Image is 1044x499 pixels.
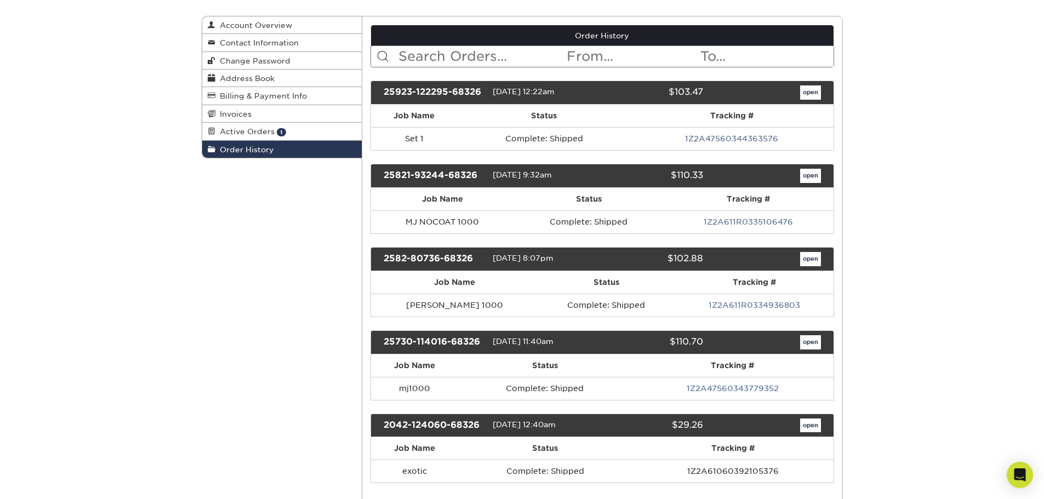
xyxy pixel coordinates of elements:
[215,56,290,65] span: Change Password
[371,210,514,233] td: MJ NOCOAT 1000
[493,337,554,346] span: [DATE] 11:40am
[538,271,675,294] th: Status
[375,335,493,349] div: 25730-114016-68326
[458,354,632,377] th: Status
[632,354,834,377] th: Tracking #
[800,169,821,183] a: open
[458,377,632,400] td: Complete: Shipped
[632,460,834,483] td: 1Z2A61060392105376
[202,87,362,105] a: Billing & Payment Info
[493,420,556,429] span: [DATE] 12:40am
[458,437,632,460] th: Status
[514,188,664,210] th: Status
[371,25,834,46] a: Order History
[538,294,675,317] td: Complete: Shipped
[514,210,664,233] td: Complete: Shipped
[215,21,292,30] span: Account Overview
[371,294,538,317] td: [PERSON_NAME] 1000
[630,105,833,127] th: Tracking #
[493,87,555,96] span: [DATE] 12:22am
[375,85,493,100] div: 25923-122295-68326
[371,188,514,210] th: Job Name
[685,134,778,143] a: 1Z2A47560344363576
[594,418,711,433] div: $29.26
[215,145,274,154] span: Order History
[800,252,821,266] a: open
[202,34,362,51] a: Contact Information
[594,169,711,183] div: $110.33
[202,141,362,158] a: Order History
[202,70,362,87] a: Address Book
[371,271,538,294] th: Job Name
[675,271,834,294] th: Tracking #
[566,46,699,67] input: From...
[202,105,362,123] a: Invoices
[458,460,632,483] td: Complete: Shipped
[687,384,779,393] a: 1Z2A47560343779352
[375,418,493,433] div: 2042-124060-68326
[664,188,833,210] th: Tracking #
[371,437,458,460] th: Job Name
[202,16,362,34] a: Account Overview
[1007,462,1033,488] div: Open Intercom Messenger
[800,335,821,349] a: open
[215,110,252,118] span: Invoices
[371,460,458,483] td: exotic
[594,85,711,100] div: $103.47
[375,252,493,266] div: 2582-80736-68326
[699,46,833,67] input: To...
[215,91,307,100] span: Billing & Payment Info
[202,52,362,70] a: Change Password
[371,127,458,150] td: Set 1
[202,123,362,140] a: Active Orders 1
[397,46,566,67] input: Search Orders...
[215,74,275,83] span: Address Book
[215,127,275,136] span: Active Orders
[800,85,821,100] a: open
[215,38,299,47] span: Contact Information
[632,437,834,460] th: Tracking #
[458,127,631,150] td: Complete: Shipped
[375,169,493,183] div: 25821-93244-68326
[458,105,631,127] th: Status
[493,254,554,262] span: [DATE] 8:07pm
[594,335,711,349] div: $110.70
[704,217,793,226] a: 1Z2A611R0335106476
[277,128,286,136] span: 1
[493,170,552,179] span: [DATE] 9:32am
[800,418,821,433] a: open
[709,301,800,309] a: 1Z2A611R0334936803
[371,105,458,127] th: Job Name
[371,354,458,377] th: Job Name
[371,377,458,400] td: mj1000
[594,252,711,266] div: $102.88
